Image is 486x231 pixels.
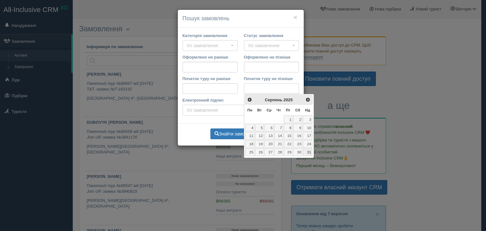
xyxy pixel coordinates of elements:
a: 9 [293,124,302,131]
a: 5 [255,124,264,131]
span: П [286,108,290,112]
span: Вівторок [257,108,262,112]
label: Оформлено не пізніше [244,54,299,60]
label: Початок туру не раніше [183,76,238,82]
a: 29 [284,148,293,156]
span: Середа [267,108,272,112]
a: 26 [255,148,264,156]
a: 30 [293,148,302,156]
a: 14 [274,132,283,140]
a: <Попер [246,96,253,103]
button: Усі замовлення [183,40,238,51]
a: 6 [265,124,274,131]
a: 2 [293,115,302,123]
a: 20 [265,140,274,148]
a: 18 [245,140,254,148]
label: Електронний підпис [183,97,299,103]
span: Усі замовлення [187,107,291,113]
span: Усі замовлення [187,42,229,49]
a: Наст> [304,96,312,103]
a: 22 [284,140,293,148]
h4: Пошук замовлень [183,15,299,23]
a: 21 [274,140,283,148]
a: 3 [303,115,312,123]
label: Оформлено не раніше [183,54,238,60]
button: Усі замовлення [244,40,299,51]
a: 27 [265,148,274,156]
span: Четвер [277,108,281,112]
a: 16 [293,132,302,140]
span: Серпень [265,97,283,102]
span: Понеділок [247,108,252,112]
a: 4 [245,124,254,131]
button: × [293,14,297,21]
a: 13 [265,132,274,140]
a: 28 [274,148,283,156]
a: 1 [284,115,293,123]
a: 17 [303,132,312,140]
label: Статус замовлення [244,33,299,39]
a: 12 [255,132,264,140]
a: 10 [303,124,312,131]
button: Усі замовлення [183,105,299,115]
a: 15 [284,132,293,140]
a: 23 [293,140,302,148]
span: <Попер [247,97,252,102]
label: Початок туру не пізніше [244,76,299,82]
span: Наст> [305,97,310,102]
a: 8 [284,124,293,131]
span: Субота [295,108,300,112]
button: Знайти замовлення [210,128,264,139]
a: 25 [245,148,254,156]
label: Категорія замовлення [183,33,238,39]
a: 11 [245,132,254,140]
a: 24 [303,140,312,148]
a: 31 [303,148,312,156]
a: 7 [274,124,283,131]
span: 2025 [283,97,293,102]
a: 19 [255,140,264,148]
span: Неділя [305,108,310,112]
span: Усі замовлення [248,42,291,49]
